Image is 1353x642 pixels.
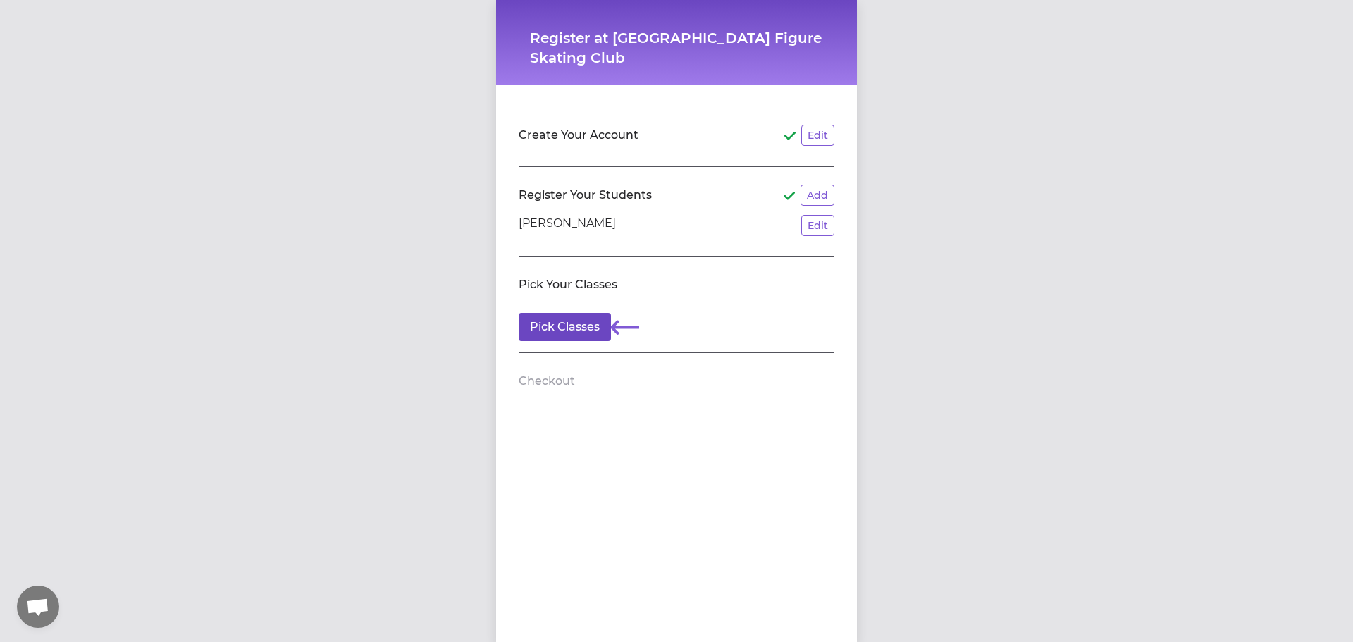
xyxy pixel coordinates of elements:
[801,185,834,206] button: Add
[519,373,575,390] h2: Checkout
[530,28,823,68] h1: Register at [GEOGRAPHIC_DATA] Figure Skating Club
[17,586,59,628] a: Open chat
[519,127,638,144] h2: Create Your Account
[519,313,611,341] button: Pick Classes
[801,215,834,236] button: Edit
[519,187,652,204] h2: Register Your Students
[519,215,616,236] p: [PERSON_NAME]
[801,125,834,146] button: Edit
[519,276,617,293] h2: Pick Your Classes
